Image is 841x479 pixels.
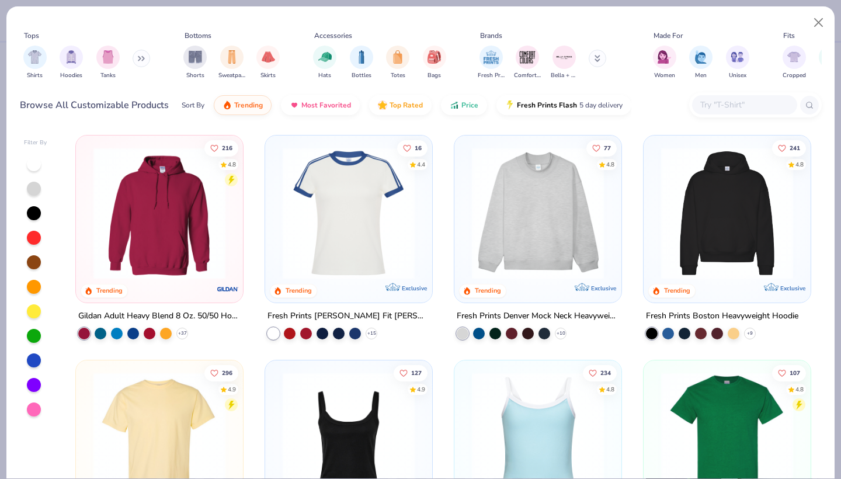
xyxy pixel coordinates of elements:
button: filter button [726,46,749,80]
div: Fits [783,30,795,41]
div: Bottoms [185,30,211,41]
div: 4.8 [795,160,804,169]
button: Most Favorited [281,95,360,115]
img: Sweatpants Image [225,50,238,64]
span: 241 [790,145,800,151]
span: Men [695,71,707,80]
button: Like [205,365,239,381]
button: filter button [783,46,806,80]
span: Fresh Prints Flash [517,100,577,110]
img: f5d85501-0dbb-4ee4-b115-c08fa3845d83 [466,147,610,279]
button: filter button [478,46,505,80]
span: Exclusive [780,284,805,292]
img: Women Image [658,50,671,64]
img: Cropped Image [787,50,801,64]
div: filter for Fresh Prints [478,46,505,80]
button: filter button [653,46,676,80]
button: filter button [183,46,207,80]
span: Women [654,71,675,80]
img: Unisex Image [731,50,744,64]
button: filter button [218,46,245,80]
button: filter button [96,46,120,80]
img: most_fav.gif [290,100,299,110]
span: Exclusive [402,284,427,292]
button: Like [394,365,428,381]
img: 01756b78-01f6-4cc6-8d8a-3c30c1a0c8ac [88,147,231,279]
div: 4.8 [795,385,804,394]
button: filter button [514,46,541,80]
img: Gildan logo [216,277,239,301]
span: 77 [604,145,611,151]
img: flash.gif [505,100,515,110]
div: Brands [480,30,502,41]
span: Totes [391,71,405,80]
button: Like [772,365,806,381]
img: Men Image [694,50,707,64]
span: 16 [415,145,422,151]
img: Tanks Image [102,50,114,64]
span: + 15 [367,330,376,337]
div: filter for Bella + Canvas [551,46,578,80]
span: Hats [318,71,331,80]
input: Try "T-Shirt" [699,98,789,112]
span: Price [461,100,478,110]
img: TopRated.gif [378,100,387,110]
button: filter button [689,46,713,80]
span: + 9 [747,330,753,337]
div: filter for Sweatpants [218,46,245,80]
div: Fresh Prints [PERSON_NAME] Fit [PERSON_NAME] Shirt with Stripes [267,309,430,324]
img: Bags Image [428,50,440,64]
div: Filter By [24,138,47,147]
span: Sweatpants [218,71,245,80]
button: filter button [60,46,83,80]
div: filter for Shorts [183,46,207,80]
span: Tanks [100,71,116,80]
button: Top Rated [369,95,432,115]
span: Bags [428,71,441,80]
button: Like [583,365,617,381]
button: filter button [313,46,336,80]
button: filter button [386,46,409,80]
span: Skirts [260,71,276,80]
div: 4.8 [606,160,614,169]
span: 5 day delivery [579,99,623,112]
span: 296 [223,370,233,376]
span: 234 [600,370,611,376]
button: filter button [256,46,280,80]
span: Comfort Colors [514,71,541,80]
span: Cropped [783,71,806,80]
div: filter for Unisex [726,46,749,80]
span: + 10 [556,330,565,337]
button: filter button [23,46,47,80]
span: Hoodies [60,71,82,80]
span: Bottles [352,71,371,80]
img: Comfort Colors Image [519,48,536,66]
button: Like [397,140,428,156]
div: 4.4 [417,160,425,169]
img: Hoodies Image [65,50,78,64]
div: filter for Tanks [96,46,120,80]
button: Price [441,95,487,115]
span: Unisex [729,71,746,80]
div: filter for Women [653,46,676,80]
span: Most Favorited [301,100,351,110]
button: Like [772,140,806,156]
div: Tops [24,30,39,41]
button: filter button [423,46,446,80]
div: filter for Totes [386,46,409,80]
span: 216 [223,145,233,151]
div: filter for Hoodies [60,46,83,80]
img: Bella + Canvas Image [555,48,573,66]
span: Bella + Canvas [551,71,578,80]
img: Bottles Image [355,50,368,64]
div: Fresh Prints Denver Mock Neck Heavyweight Sweatshirt [457,309,619,324]
span: Shorts [186,71,204,80]
div: Browse All Customizable Products [20,98,169,112]
button: Close [808,12,830,34]
img: Fresh Prints Image [482,48,500,66]
button: Trending [214,95,272,115]
div: filter for Shirts [23,46,47,80]
button: filter button [350,46,373,80]
img: 91acfc32-fd48-4d6b-bdad-a4c1a30ac3fc [655,147,799,279]
span: 127 [411,370,422,376]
